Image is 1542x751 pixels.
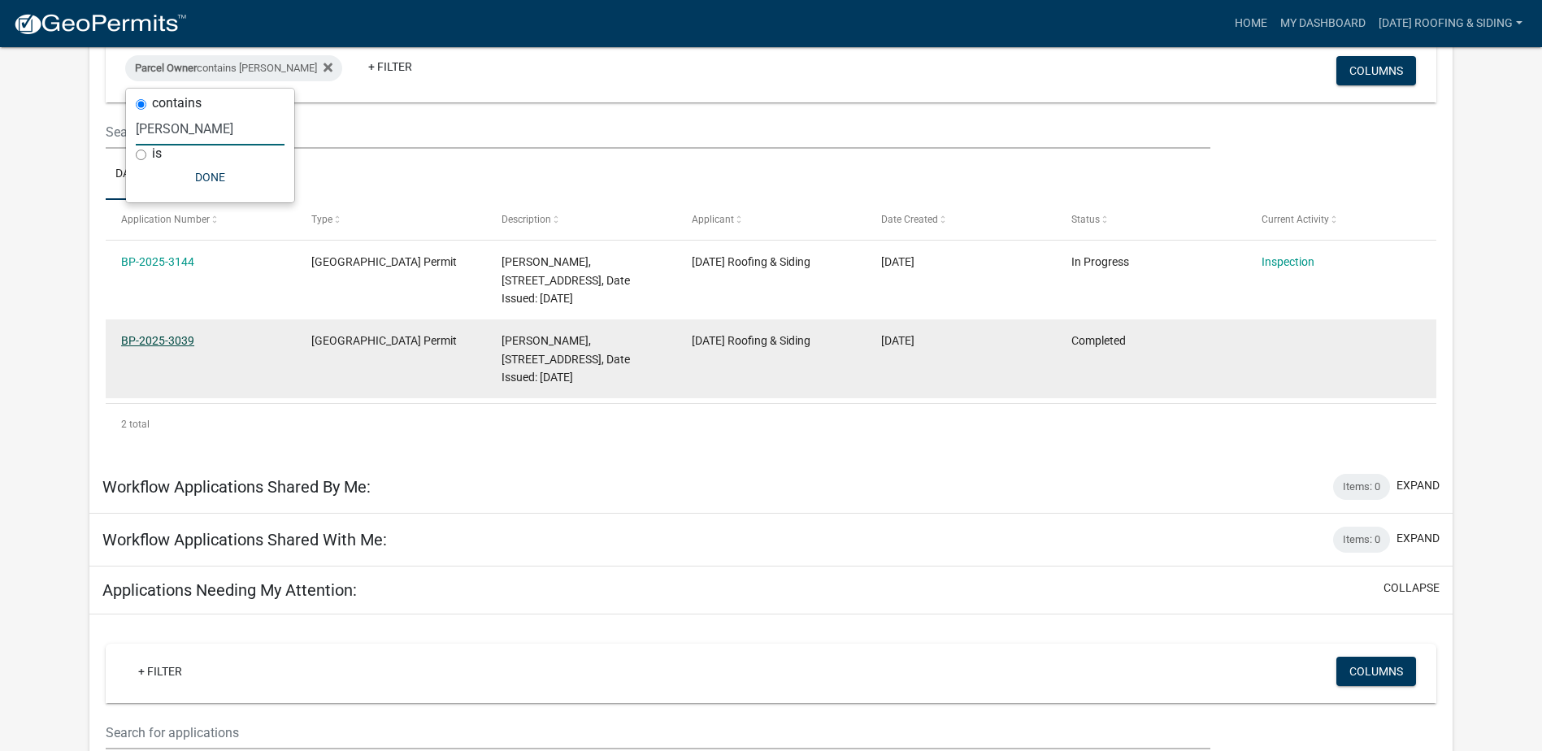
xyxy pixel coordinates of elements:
[152,97,202,110] label: contains
[311,214,332,225] span: Type
[106,404,1436,445] div: 2 total
[106,200,296,239] datatable-header-cell: Application Number
[106,149,152,201] a: Data
[866,200,1056,239] datatable-header-cell: Date Created
[1071,334,1126,347] span: Completed
[89,14,1453,461] div: collapse
[1396,530,1440,547] button: expand
[1274,8,1372,39] a: My Dashboard
[675,200,866,239] datatable-header-cell: Applicant
[1372,8,1529,39] a: [DATE] Roofing & Siding
[1262,214,1329,225] span: Current Activity
[311,334,457,347] span: Isanti County Building Permit
[486,200,676,239] datatable-header-cell: Description
[102,580,357,600] h5: Applications Needing My Attention:
[502,334,630,384] span: DALE A HECHSEL, 27735 LAKEWOOD DR NW, Reroof, Date Issued: 02/10/2025
[296,200,486,239] datatable-header-cell: Type
[106,716,1210,749] input: Search for applications
[125,55,342,81] div: contains [PERSON_NAME]
[881,255,914,268] span: 05/08/2025
[1246,200,1436,239] datatable-header-cell: Current Activity
[881,334,914,347] span: 02/06/2025
[102,530,387,549] h5: Workflow Applications Shared With Me:
[1262,255,1314,268] a: Inspection
[355,52,425,81] a: + Filter
[121,334,194,347] a: BP-2025-3039
[692,255,810,268] span: Ascension Roofing & Siding
[1396,477,1440,494] button: expand
[121,214,210,225] span: Application Number
[1336,56,1416,85] button: Columns
[692,214,734,225] span: Applicant
[102,477,371,497] h5: Workflow Applications Shared By Me:
[152,147,162,160] label: is
[1333,527,1390,553] div: Items: 0
[502,255,630,306] span: DALE A HECHSEL, 27735 LAKEWOOD DR NW, Reroof, Date Issued: 05/19/2025
[1228,8,1274,39] a: Home
[136,163,285,192] button: Done
[502,214,551,225] span: Description
[121,255,194,268] a: BP-2025-3144
[1336,657,1416,686] button: Columns
[135,62,197,74] span: Parcel Owner
[1071,214,1100,225] span: Status
[1333,474,1390,500] div: Items: 0
[1071,255,1129,268] span: In Progress
[125,657,195,686] a: + Filter
[881,214,938,225] span: Date Created
[692,334,810,347] span: Ascension Roofing & Siding
[1056,200,1246,239] datatable-header-cell: Status
[311,255,457,268] span: Isanti County Building Permit
[1383,580,1440,597] button: collapse
[106,115,1210,149] input: Search for applications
